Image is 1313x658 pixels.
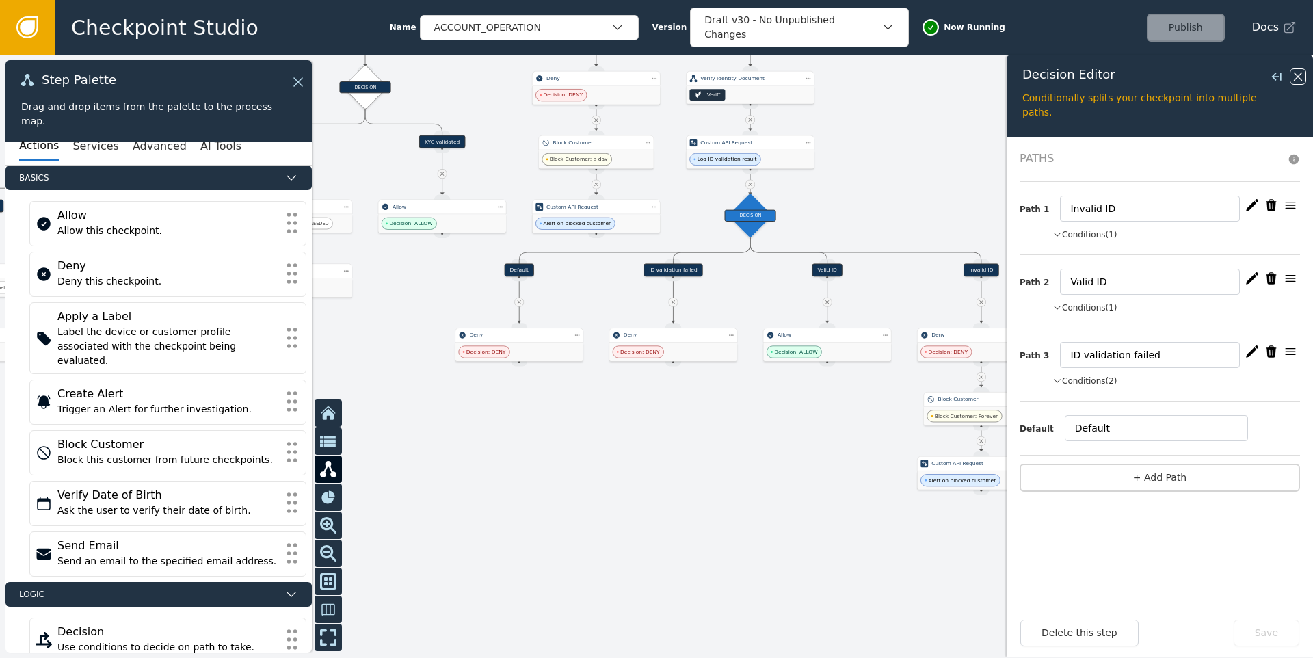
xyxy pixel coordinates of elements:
span: Decision: ALLOW [389,220,432,227]
div: Allow [778,331,877,339]
input: Assign Decision Name [1060,342,1240,368]
div: Deny [624,331,723,339]
span: Name [390,21,416,34]
div: Deny [931,331,1031,339]
div: Send Email [57,538,278,554]
span: Decision: DENY [543,91,583,98]
input: Decision name (Default) [1065,415,1248,441]
div: Send an email to the specified email address. [57,554,278,568]
div: Path 1 [1020,203,1060,215]
div: Custom API Request [700,139,799,146]
div: Deny [546,75,646,82]
button: ACCOUNT_OPERATION [420,15,639,40]
div: ACCOUNT_OPERATION [434,21,611,35]
div: Block Customer [553,139,639,146]
span: Block Customer: Forever [935,412,998,420]
button: Services [72,132,118,161]
div: Apply a Label [239,203,338,211]
span: Now Running [944,21,1005,34]
input: Assign Decision Name [1060,196,1240,222]
div: Verify Identity Document [700,75,799,82]
button: Actions [19,132,59,161]
span: Checkpoint Studio [71,12,258,43]
span: Decision: DENY [928,348,968,356]
div: Default [505,263,534,276]
div: Ask the user to verify their date of birth. [57,503,278,518]
span: Logic [19,588,279,601]
div: Default [1020,423,1065,435]
div: Block Customer [57,436,278,453]
div: Veriff [707,91,721,98]
a: Docs [1252,19,1297,36]
button: Advanced [133,132,187,161]
div: Allow [393,203,492,211]
div: DECISION [339,81,390,93]
div: Apply a Label [57,308,278,325]
div: Label the device or customer profile associated with the checkpoint being evaluated. [57,325,278,368]
span: Decision: DENY [620,348,660,356]
div: DECISION [725,209,776,221]
div: Conditionally splits your checkpoint into multiple paths. [1022,91,1297,120]
div: Path 2Conditions(1)Conditions(1) [1020,255,1300,328]
div: Deny [239,267,338,275]
span: Decision: ALLOW [774,348,817,356]
div: Trigger an Alert for further investigation. [57,402,278,417]
span: Block Customer: a day [550,155,608,163]
span: Alert on blocked customer [928,477,996,484]
span: Paths [1020,150,1281,168]
button: Draft v30 - No Unpublished Changes [690,8,909,47]
button: + Add Path [1020,464,1300,492]
span: Log ID validation result [698,155,757,163]
div: Deny [57,258,278,274]
span: Docs [1252,19,1279,36]
button: Conditions(1) [1052,228,1117,241]
input: Assign Decision Name [1060,269,1240,295]
div: Create Alert [57,386,278,402]
div: ID validation failed [644,263,702,276]
div: Invalid ID [964,263,998,276]
span: Basics [19,172,279,184]
button: AI Tools [200,132,241,161]
div: KYC_NEEDED [300,220,329,227]
div: Verify Date of Birth [57,487,278,503]
div: Drag and drop items from the palette to the process map. [21,100,296,129]
div: Use conditions to decide on path to take. [57,640,278,655]
div: Path 3Conditions(2)Conditions(2) [1020,328,1300,402]
span: Decision: DENY [466,348,506,356]
div: Deny this checkpoint. [57,274,278,289]
div: Valid ID [812,263,842,276]
div: Custom API Request [931,460,1031,467]
span: Step Palette [42,74,116,86]
button: Delete this step [1020,620,1139,646]
div: Block Customer [938,395,1025,403]
div: Path 1Conditions(1)Conditions(1) [1020,182,1300,255]
div: Draft v30 - No Unpublished Changes [704,13,881,42]
button: Conditions(2) [1052,375,1117,387]
button: Conditions(1) [1052,302,1117,314]
div: Deny [469,331,568,339]
div: Custom API Request [546,203,646,211]
div: Allow [57,207,278,224]
span: Version [652,21,687,34]
div: Allow this checkpoint. [57,224,278,238]
div: Path 3 [1020,350,1060,362]
div: Block this customer from future checkpoints. [57,453,278,467]
div: Decision [57,624,278,640]
div: KYC validated [419,135,465,148]
span: Decision Editor [1022,68,1115,81]
div: Path 2 [1020,276,1060,289]
span: Alert on blocked customer [543,220,611,227]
